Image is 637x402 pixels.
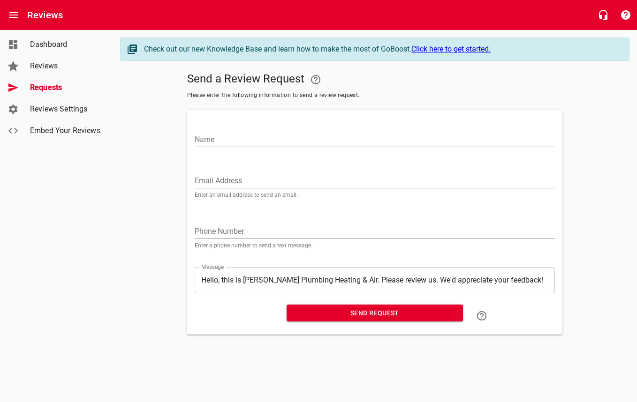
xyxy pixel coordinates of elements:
p: Enter a phone number to send a text message. [195,243,555,248]
a: Click here to get started. [411,45,491,53]
span: Reviews Settings [30,104,101,115]
span: Dashboard [30,39,101,50]
button: Live Chat [592,4,614,26]
span: Send Request [294,307,455,319]
span: Reviews [30,60,101,72]
span: Embed Your Reviews [30,125,101,136]
p: Enter an email address to send an email. [195,192,555,198]
a: Your Google or Facebook account must be connected to "Send a Review Request" [304,68,327,91]
h5: Send a Review Request [187,68,562,91]
a: Learn how to "Send a Review Request" [470,305,493,327]
h6: Reviews [27,7,63,22]
textarea: Hello, this is [PERSON_NAME] Plumbing Heating & Air. Please review us. We'd appreciate your feedb... [201,275,548,284]
span: Requests [30,82,101,93]
span: Please enter the following information to send a review request. [187,91,562,100]
button: Send Request [287,305,463,322]
button: Open drawer [2,4,25,26]
button: Support Portal [614,4,637,26]
div: Check out our new Knowledge Base and learn how to make the most of GoBoost. [144,44,620,55]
